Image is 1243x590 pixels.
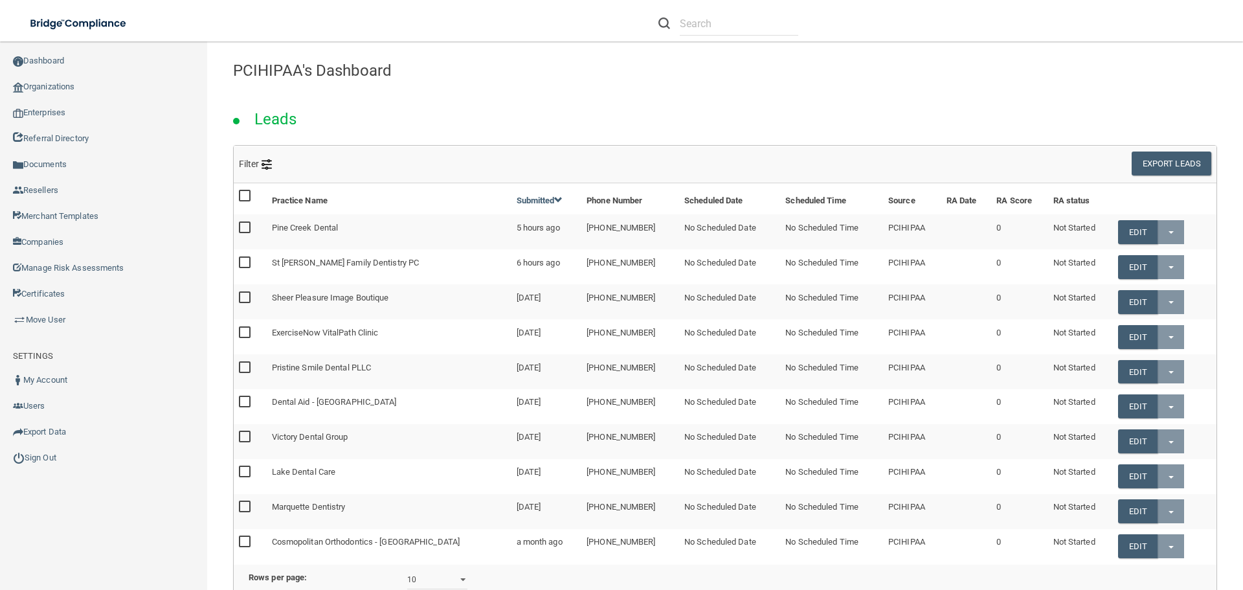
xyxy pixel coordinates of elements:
[267,284,511,319] td: Sheer Pleasure Image Boutique
[511,249,582,284] td: 6 hours ago
[511,389,582,424] td: [DATE]
[883,424,941,459] td: PCIHIPAA
[1118,255,1158,279] a: Edit
[991,389,1047,424] td: 0
[581,249,679,284] td: [PHONE_NUMBER]
[679,354,780,389] td: No Scheduled Date
[991,249,1047,284] td: 0
[1048,424,1113,459] td: Not Started
[780,284,883,319] td: No Scheduled Time
[1118,290,1158,314] a: Edit
[581,214,679,249] td: [PHONE_NUMBER]
[679,249,780,284] td: No Scheduled Date
[1048,214,1113,249] td: Not Started
[780,529,883,563] td: No Scheduled Time
[581,494,679,529] td: [PHONE_NUMBER]
[780,319,883,354] td: No Scheduled Time
[267,494,511,529] td: Marquette Dentistry
[1048,389,1113,424] td: Not Started
[267,319,511,354] td: ExerciseNow VitalPath Clinic
[991,354,1047,389] td: 0
[1048,494,1113,529] td: Not Started
[679,494,780,529] td: No Scheduled Date
[13,452,25,464] img: ic_power_dark.7ecde6b1.png
[581,389,679,424] td: [PHONE_NUMBER]
[883,354,941,389] td: PCIHIPAA
[679,284,780,319] td: No Scheduled Date
[13,313,26,326] img: briefcase.64adab9b.png
[883,183,941,214] th: Source
[1048,459,1113,494] td: Not Started
[267,354,511,389] td: Pristine Smile Dental PLLC
[1118,394,1158,418] a: Edit
[991,459,1047,494] td: 0
[1118,429,1158,453] a: Edit
[991,284,1047,319] td: 0
[267,214,511,249] td: Pine Creek Dental
[658,17,670,29] img: ic-search.3b580494.png
[241,101,310,137] h2: Leads
[1048,249,1113,284] td: Not Started
[1118,360,1158,384] a: Edit
[581,284,679,319] td: [PHONE_NUMBER]
[941,183,991,214] th: RA Date
[581,183,679,214] th: Phone Number
[991,319,1047,354] td: 0
[13,160,23,170] img: icon-documents.8dae5593.png
[780,424,883,459] td: No Scheduled Time
[780,354,883,389] td: No Scheduled Time
[991,494,1047,529] td: 0
[991,183,1047,214] th: RA Score
[13,401,23,411] img: icon-users.e205127d.png
[13,427,23,437] img: icon-export.b9366987.png
[13,348,53,364] label: SETTINGS
[1118,464,1158,488] a: Edit
[581,424,679,459] td: [PHONE_NUMBER]
[1118,499,1158,523] a: Edit
[581,354,679,389] td: [PHONE_NUMBER]
[1048,284,1113,319] td: Not Started
[511,214,582,249] td: 5 hours ago
[13,56,23,67] img: ic_dashboard_dark.d01f4a41.png
[267,424,511,459] td: Victory Dental Group
[581,459,679,494] td: [PHONE_NUMBER]
[1132,152,1211,176] button: Export Leads
[1118,534,1158,558] a: Edit
[883,319,941,354] td: PCIHIPAA
[511,529,582,563] td: a month ago
[679,214,780,249] td: No Scheduled Date
[267,459,511,494] td: Lake Dental Care
[13,82,23,93] img: organization-icon.f8decf85.png
[679,459,780,494] td: No Scheduled Date
[780,389,883,424] td: No Scheduled Time
[1048,319,1113,354] td: Not Started
[581,529,679,563] td: [PHONE_NUMBER]
[679,529,780,563] td: No Scheduled Date
[883,214,941,249] td: PCIHIPAA
[511,354,582,389] td: [DATE]
[679,183,780,214] th: Scheduled Date
[780,183,883,214] th: Scheduled Time
[517,196,563,205] a: Submitted
[267,529,511,563] td: Cosmopolitan Orthodontics - [GEOGRAPHIC_DATA]
[883,529,941,563] td: PCIHIPAA
[679,424,780,459] td: No Scheduled Date
[1048,529,1113,563] td: Not Started
[991,529,1047,563] td: 0
[1118,220,1158,244] a: Edit
[883,249,941,284] td: PCIHIPAA
[883,389,941,424] td: PCIHIPAA
[511,494,582,529] td: [DATE]
[679,319,780,354] td: No Scheduled Date
[511,319,582,354] td: [DATE]
[13,185,23,196] img: ic_reseller.de258add.png
[883,494,941,529] td: PCIHIPAA
[581,319,679,354] td: [PHONE_NUMBER]
[1048,354,1113,389] td: Not Started
[780,459,883,494] td: No Scheduled Time
[991,214,1047,249] td: 0
[511,459,582,494] td: [DATE]
[249,573,307,582] b: Rows per page:
[511,424,582,459] td: [DATE]
[19,10,139,37] img: bridge_compliance_login_screen.278c3ca4.svg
